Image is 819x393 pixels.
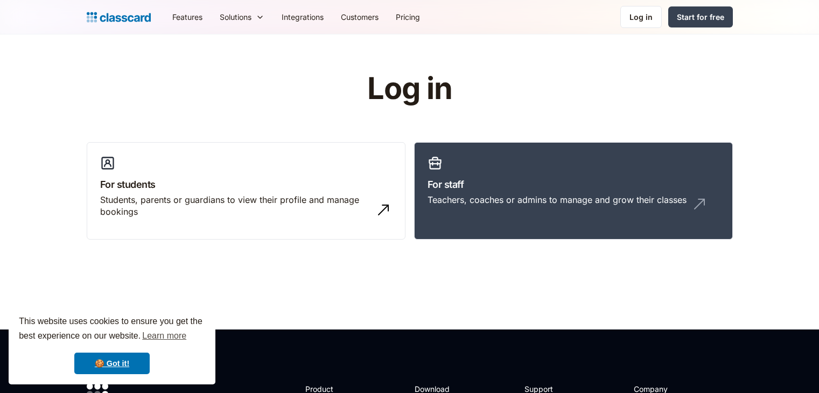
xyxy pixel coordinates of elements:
div: Students, parents or guardians to view their profile and manage bookings [100,194,370,218]
div: Log in [629,11,653,23]
a: home [87,10,151,25]
a: learn more about cookies [141,328,188,344]
a: Customers [332,5,387,29]
a: For studentsStudents, parents or guardians to view their profile and manage bookings [87,142,405,240]
div: Solutions [211,5,273,29]
div: Start for free [677,11,724,23]
a: Features [164,5,211,29]
a: Pricing [387,5,429,29]
div: Solutions [220,11,251,23]
div: Teachers, coaches or admins to manage and grow their classes [428,194,687,206]
h1: Log in [239,72,580,106]
span: This website uses cookies to ensure you get the best experience on our website. [19,315,205,344]
h3: For staff [428,177,719,192]
a: Log in [620,6,662,28]
h3: For students [100,177,392,192]
a: Integrations [273,5,332,29]
a: For staffTeachers, coaches or admins to manage and grow their classes [414,142,733,240]
div: cookieconsent [9,305,215,384]
a: dismiss cookie message [74,353,150,374]
a: Start for free [668,6,733,27]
